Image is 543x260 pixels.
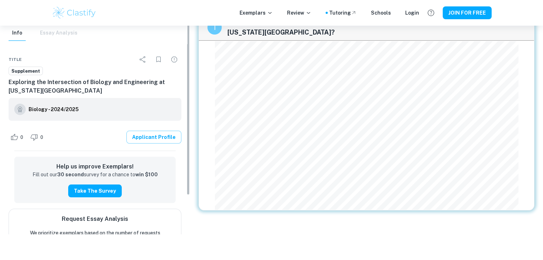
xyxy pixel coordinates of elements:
div: Report issue [167,52,181,67]
div: Like [9,131,27,143]
a: Login [405,9,419,17]
span: Title [9,56,22,63]
p: We prioritize exemplars based on the number of requests [30,229,160,237]
a: Tutoring [329,9,357,17]
p: Review [287,9,311,17]
div: Bookmark [151,52,166,67]
p: Fill out our survey for a chance to [32,171,158,179]
a: Biology - 2024/2025 [29,104,79,115]
button: Info [9,25,26,41]
h6: Request Essay Analysis [62,215,128,223]
h6: Exploring the Intersection of Biology and Engineering at [US_STATE][GEOGRAPHIC_DATA] [9,78,181,95]
span: Supplement [9,68,42,75]
a: Schools [371,9,391,17]
a: Supplement [9,67,43,76]
p: Exemplars [240,9,273,17]
a: Applicant Profile [126,131,181,144]
button: Take the Survey [68,184,122,197]
button: JOIN FOR FREE [443,6,492,19]
h6: Help us improve Exemplars! [20,162,170,171]
div: Share [136,52,150,67]
span: 0 [36,134,47,141]
div: Dislike [29,131,47,143]
button: Help and Feedback [425,7,437,19]
h6: Biology - 2024/2025 [29,105,79,113]
span: Why do you want to study your chosen major, and why do you want to study that major at [US_STATE]... [227,17,526,37]
div: recipe [207,20,222,35]
span: 0 [16,134,27,141]
strong: win $100 [135,172,158,177]
strong: 30 second [57,172,84,177]
img: Clastify logo [52,6,97,20]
